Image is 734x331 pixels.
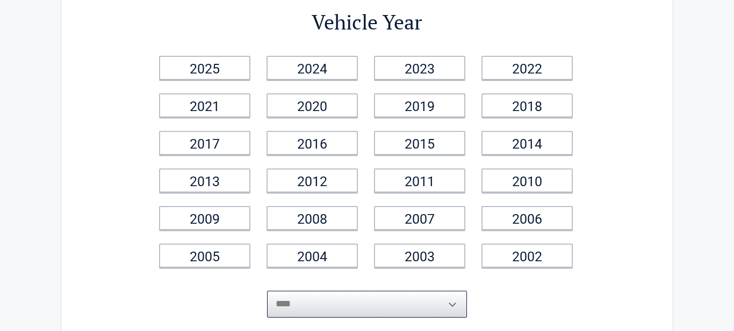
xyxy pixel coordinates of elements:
[481,131,573,155] a: 2014
[159,244,250,268] a: 2005
[481,244,573,268] a: 2002
[481,206,573,230] a: 2006
[267,244,358,268] a: 2004
[267,131,358,155] a: 2016
[267,168,358,193] a: 2012
[374,244,465,268] a: 2003
[159,131,250,155] a: 2017
[159,206,250,230] a: 2009
[152,9,582,36] h2: Vehicle Year
[374,131,465,155] a: 2015
[267,93,358,117] a: 2020
[374,168,465,193] a: 2011
[374,56,465,80] a: 2023
[159,93,250,117] a: 2021
[374,93,465,117] a: 2019
[481,168,573,193] a: 2010
[267,206,358,230] a: 2008
[374,206,465,230] a: 2007
[159,56,250,80] a: 2025
[481,56,573,80] a: 2022
[267,56,358,80] a: 2024
[481,93,573,117] a: 2018
[159,168,250,193] a: 2013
